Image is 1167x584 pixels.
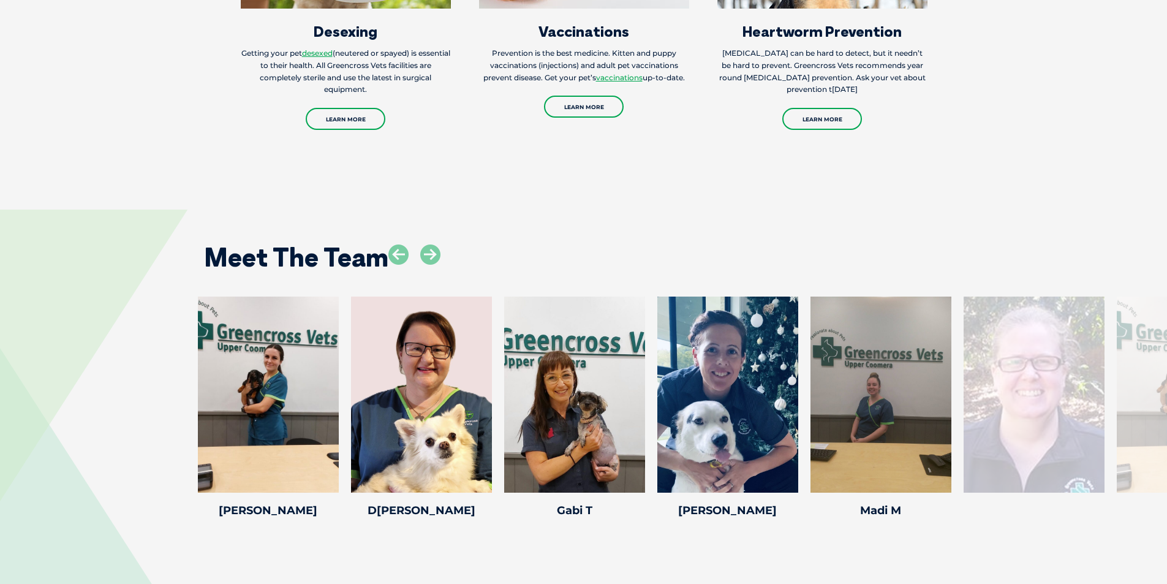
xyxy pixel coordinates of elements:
[302,48,333,58] a: desexed
[241,24,451,39] h3: Desexing
[782,108,862,130] a: Learn More
[717,47,927,96] p: [MEDICAL_DATA] can be hard to detect, but it needn’t be hard to prevent. Greencross Vets recommen...
[198,505,339,516] h4: [PERSON_NAME]
[351,505,492,516] h4: D[PERSON_NAME]
[241,47,451,96] p: Getting your pet (neutered or spayed) is essential to their health. All Greencross Vets facilitie...
[657,505,798,516] h4: [PERSON_NAME]
[479,47,689,84] p: Prevention is the best medicine. Kitten and puppy vaccinations (injections) and adult pet vaccina...
[479,24,689,39] h3: Vaccinations
[596,73,643,82] a: vaccinations
[544,96,624,118] a: Learn More
[204,245,388,270] h2: Meet The Team
[306,108,385,130] a: Learn More
[504,505,645,516] h4: Gabi T
[810,505,951,516] h4: Madi M
[717,24,927,39] h3: Heartworm Prevention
